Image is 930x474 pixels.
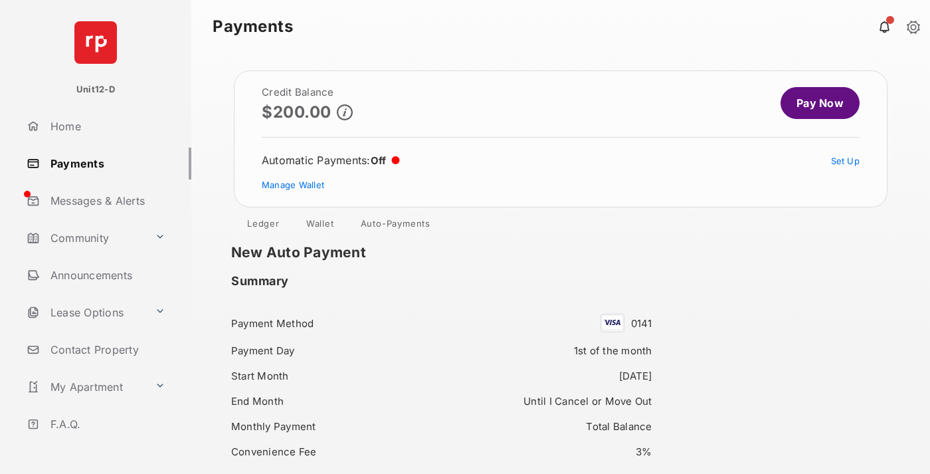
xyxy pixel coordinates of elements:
[231,342,433,360] div: Payment Day
[231,443,433,461] div: Convenience Fee
[21,408,191,440] a: F.A.Q.
[213,19,293,35] strong: Payments
[231,392,433,410] div: End Month
[450,443,652,461] div: 3%
[523,395,652,408] span: Until I Cancel or Move Out
[262,87,353,98] h2: Credit Balance
[21,296,149,328] a: Lease Options
[631,317,652,330] span: 0141
[231,417,433,435] div: Monthly Payment
[76,83,115,96] p: Unit12-D
[21,371,149,403] a: My Apartment
[262,154,400,167] div: Automatic Payments :
[350,218,441,234] a: Auto-Payments
[231,245,672,261] h1: New Auto Payment
[21,222,149,254] a: Community
[831,156,860,166] a: Set Up
[21,110,191,142] a: Home
[236,218,290,234] a: Ledger
[21,148,191,179] a: Payments
[262,103,331,121] p: $200.00
[231,274,289,289] h2: Summary
[262,179,324,190] a: Manage Wallet
[574,344,652,357] span: 1st of the month
[231,367,433,385] div: Start Month
[231,314,433,332] div: Payment Method
[21,259,191,291] a: Announcements
[296,218,345,234] a: Wallet
[619,370,652,382] span: [DATE]
[21,334,191,366] a: Contact Property
[371,154,387,167] span: Off
[586,420,652,433] span: Total Balance
[21,185,191,217] a: Messages & Alerts
[74,21,117,64] img: svg+xml;base64,PHN2ZyB4bWxucz0iaHR0cDovL3d3dy53My5vcmcvMjAwMC9zdmciIHdpZHRoPSI2NCIgaGVpZ2h0PSI2NC...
